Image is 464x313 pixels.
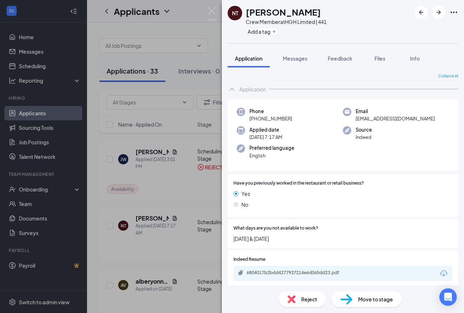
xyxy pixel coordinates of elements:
span: Info [410,55,420,62]
svg: Plus [272,29,276,34]
span: Email [356,108,435,115]
h1: [PERSON_NAME] [246,6,321,18]
div: Crew Member at HGH Limited | 441 [246,18,327,25]
span: Source [356,126,372,133]
button: PlusAdd a tag [246,28,278,35]
svg: Paperclip [238,270,244,276]
span: Files [374,55,385,62]
div: 6804017b2bdd4277937214e6d065dd23.pdf [246,270,348,276]
svg: Download [439,269,448,278]
span: No [241,201,248,209]
span: [DATE] 7:17 AM [249,133,282,141]
span: Indeed Resume [233,256,265,263]
span: Yes [241,190,250,198]
span: [PHONE_NUMBER] [249,115,292,122]
svg: ChevronUp [228,85,236,94]
span: Indeed [356,133,372,141]
div: Open Intercom Messenger [439,288,457,306]
span: Phone [249,108,292,115]
span: Messages [283,55,307,62]
span: What days are you not available to work? [233,225,318,232]
span: Applied date [249,126,282,133]
div: Application [239,86,266,93]
span: Feedback [328,55,352,62]
span: Preferred language [249,144,294,152]
span: English [249,152,294,159]
span: Application [235,55,262,62]
span: [EMAIL_ADDRESS][DOMAIN_NAME] [356,115,435,122]
a: Paperclip6804017b2bdd4277937214e6d065dd23.pdf [238,270,355,277]
span: Move to stage [358,295,393,303]
span: Have you previously worked in the restaurant or retail business? [233,180,364,187]
span: Collapse all [438,73,458,79]
span: Reject [301,295,317,303]
span: [DATE] & [DATE] [233,235,452,243]
div: NT [232,9,238,17]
